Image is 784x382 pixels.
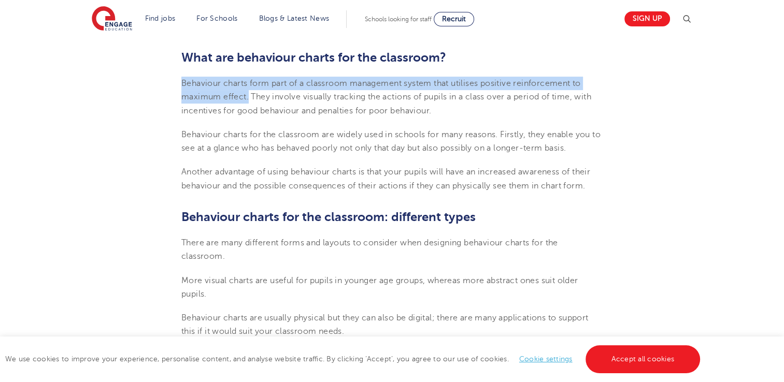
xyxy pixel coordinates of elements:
span: Schools looking for staff [365,16,432,23]
span: Behaviour charts for the classroom are widely used in schools for many reasons. Firstly, they ena... [181,130,601,153]
span: More visual charts are useful for pupils in younger age groups, whereas more abstract ones suit o... [181,276,578,299]
span: Behaviour charts for the classroom: different types [181,210,476,224]
span: Recruit [442,15,466,23]
span: Behaviour charts form part of a classroom management system that utilises positive reinforcement ... [181,79,591,115]
a: For Schools [196,14,237,22]
a: Accept all cookies [586,345,701,373]
span: What are behaviour charts for the classroom? [181,50,446,65]
img: Engage Education [92,6,132,32]
a: Blogs & Latest News [259,14,330,22]
a: Sign up [624,11,670,26]
span: Behaviour charts are usually physical but they can also be digital; there are many applications t... [181,313,588,336]
span: There are many different forms and layouts to consider when designing behaviour charts for the cl... [181,238,558,261]
a: Find jobs [145,14,176,22]
a: Cookie settings [519,355,573,363]
a: Recruit [434,12,474,26]
span: We use cookies to improve your experience, personalise content, and analyse website traffic. By c... [5,355,703,363]
span: Another advantage of using behaviour charts is that your pupils will have an increased awareness ... [181,167,590,190]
